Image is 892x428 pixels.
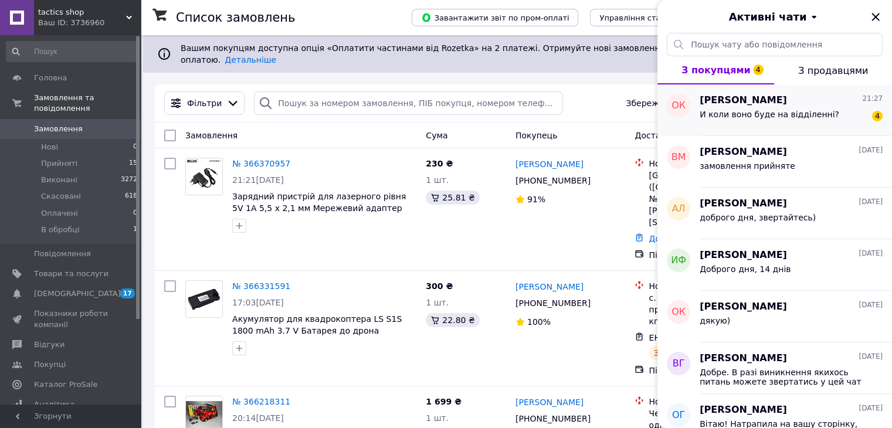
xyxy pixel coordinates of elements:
[671,254,686,267] span: ИФ
[41,158,77,169] span: Прийняті
[753,64,764,75] span: 4
[34,288,121,299] span: [DEMOGRAPHIC_DATA]
[859,249,883,259] span: [DATE]
[515,158,584,170] a: [PERSON_NAME]
[232,175,284,185] span: 21:21[DATE]
[34,308,108,330] span: Показники роботи компанії
[232,281,290,291] a: № 366331591
[798,65,868,76] span: З продавцями
[515,176,591,185] span: [PHONE_NUMBER]
[649,292,768,327] div: с. Нирків, Пункт приймання-видачі (до 30 кг): вул. Шевченка, 20
[649,333,747,342] span: ЕН: 20 4512 6918 9499
[232,298,284,307] span: 17:03[DATE]
[515,281,584,293] a: [PERSON_NAME]
[185,131,238,140] span: Замовлення
[869,10,883,24] button: Закрити
[34,124,83,134] span: Замовлення
[673,357,685,371] span: ВГ
[426,313,479,327] div: 22.80 ₴
[700,197,787,210] span: [PERSON_NAME]
[728,9,806,25] span: Активні чати
[700,300,787,314] span: [PERSON_NAME]
[690,9,859,25] button: Активні чати
[774,56,892,84] button: З продавцями
[38,7,126,18] span: tactics shop
[649,280,768,292] div: Нова Пошта
[700,161,795,171] span: замовлення прийняте
[667,33,883,56] input: Пошук чату або повідомлення
[41,225,80,235] span: В обробці
[657,56,774,84] button: З покупцями4
[700,264,791,274] span: Доброго дня, 14 днів
[700,249,787,262] span: [PERSON_NAME]
[649,396,768,407] div: Нова Пошта
[176,11,295,25] h1: Список замовлень
[527,195,545,204] span: 91%
[700,316,730,325] span: дякую)
[133,142,137,152] span: 0
[34,399,74,410] span: Аналітика
[34,269,108,279] span: Товари та послуги
[859,197,883,207] span: [DATE]
[232,192,416,236] a: Зарядний пристрій для лазерного рівня 5V 1A 5,5 х 2,1 мм Мережевий адаптер для будівельного нівел...
[426,191,479,205] div: 25.81 ₴
[672,409,685,422] span: ОГ
[412,9,578,26] button: Завантажити звіт по пром-оплаті
[41,208,78,219] span: Оплачені
[657,291,892,342] button: ОК[PERSON_NAME][DATE]дякую)
[657,239,892,291] button: ИФ[PERSON_NAME][DATE]Доброго дня, 14 днів
[121,175,137,185] span: 3272
[872,111,883,121] span: 4
[700,352,787,365] span: [PERSON_NAME]
[41,142,58,152] span: Нові
[186,159,222,194] img: Фото товару
[700,145,787,159] span: [PERSON_NAME]
[133,208,137,219] span: 0
[225,55,276,64] a: Детальніше
[672,202,686,216] span: АЛ
[700,213,816,222] span: доброго дня, звертайтесь)
[186,281,222,317] img: Фото товару
[185,158,223,195] a: Фото товару
[120,288,135,298] span: 17
[181,43,829,64] span: Вашим покупцям доступна опція «Оплатити частинами від Rozetka» на 2 платежі. Отримуйте нові замов...
[125,191,137,202] span: 618
[38,18,141,28] div: Ваш ID: 3736960
[232,413,284,423] span: 20:14[DATE]
[649,249,768,261] div: Післяплата
[599,13,689,22] span: Управління статусами
[34,93,141,114] span: Замовлення та повідомлення
[590,9,698,26] button: Управління статусами
[671,99,686,113] span: ОК
[254,91,563,115] input: Пошук за номером замовлення, ПІБ покупця, номером телефону, Email, номером накладної
[426,413,449,423] span: 1 шт.
[41,191,81,202] span: Скасовані
[34,249,91,259] span: Повідомлення
[426,159,453,168] span: 230 ₴
[700,368,866,386] span: Добре. В разі виникнення якихось питань можете звертатись у цей чат
[649,365,768,376] div: Післяплата
[133,225,137,235] span: 1
[859,145,883,155] span: [DATE]
[859,300,883,310] span: [DATE]
[34,73,67,83] span: Головна
[41,175,77,185] span: Виконані
[649,234,695,243] a: Додати ЕН
[232,314,414,359] a: Акумулятор для квадрокоптера LS S1S 1800 mAh 3.7 V Батарея до дрона Акумуляторна батарея до квадр...
[671,305,686,319] span: ОК
[426,397,462,406] span: 1 699 ₴
[515,396,584,408] a: [PERSON_NAME]
[681,64,751,76] span: З покупцями
[6,41,138,62] input: Пошук
[859,352,883,362] span: [DATE]
[649,158,768,169] div: Нова Пошта
[426,175,449,185] span: 1 шт.
[185,280,223,318] a: Фото товару
[657,84,892,136] button: ОК[PERSON_NAME]21:27И коли воно буде на відділенні?4
[657,188,892,239] button: АЛ[PERSON_NAME][DATE]доброго дня, звертайтесь)
[649,346,715,360] div: Заплановано
[862,94,883,104] span: 21:27
[34,379,97,390] span: Каталог ProSale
